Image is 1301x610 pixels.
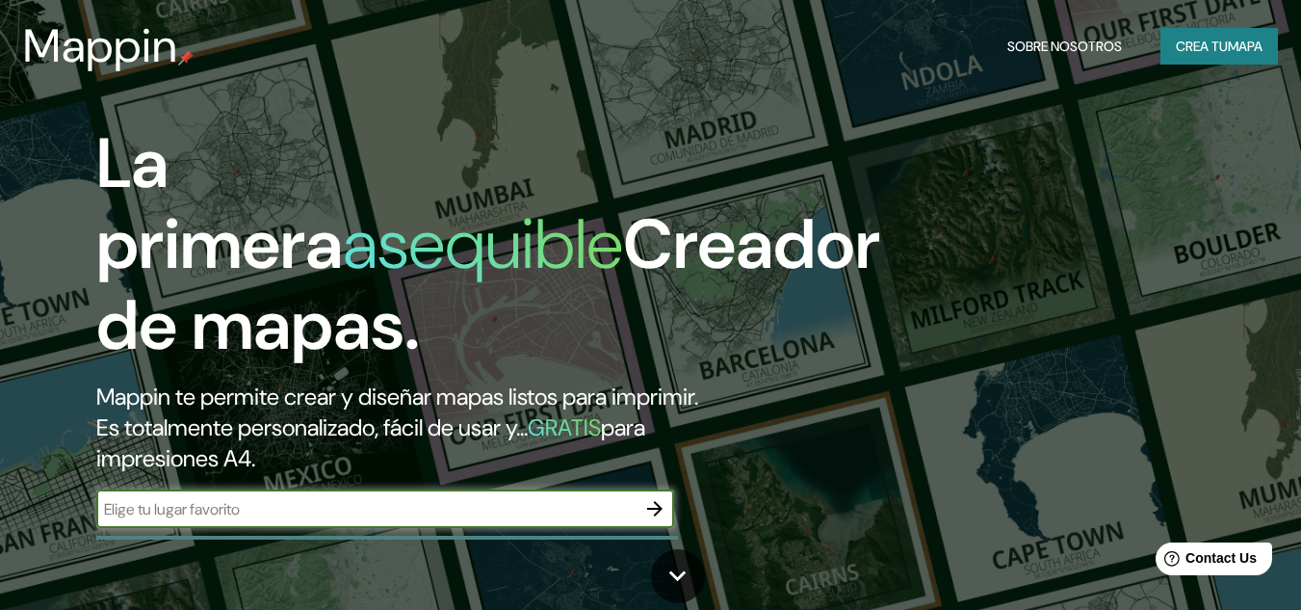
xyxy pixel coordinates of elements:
font: Sobre nosotros [1007,38,1122,55]
button: Sobre nosotros [1000,28,1130,65]
input: Elige tu lugar favorito [96,498,636,520]
font: mapa [1228,38,1262,55]
button: Crea tumapa [1160,28,1278,65]
iframe: Help widget launcher [1130,535,1280,589]
img: pin de mapeo [178,50,194,66]
font: asequible [343,199,623,289]
font: Mappin te permite crear y diseñar mapas listos para imprimir. [96,382,698,411]
font: Mappin [23,15,178,76]
font: para impresiones A4. [96,412,645,473]
font: Es totalmente personalizado, fácil de usar y... [96,412,528,442]
font: Creador de mapas. [96,199,880,370]
font: Crea tu [1176,38,1228,55]
font: GRATIS [528,412,601,442]
font: La primera [96,119,343,289]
